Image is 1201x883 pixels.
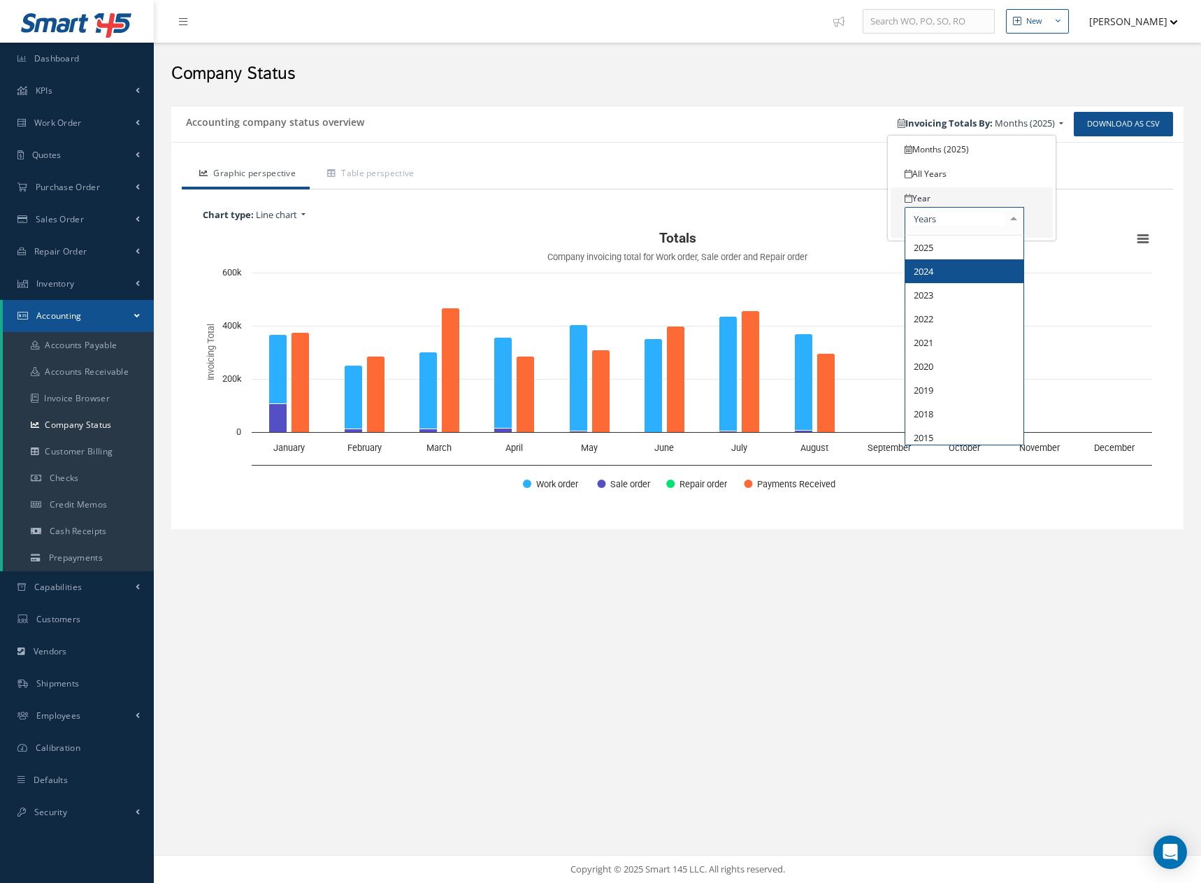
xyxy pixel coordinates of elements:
[269,404,1111,433] g: Sale order, bar series 2 of 4 with 12 bars. X axis, categories.
[494,429,512,433] path: April, 14,491.17. Sale order.
[367,357,385,433] path: February, 286,440.89. Payments Received.
[1094,443,1135,453] text: December
[863,9,995,34] input: Search WO, PO, SO, RO
[1074,112,1173,136] a: Download as CSV
[667,326,685,433] path: June, 398,649.12. Payments Received.
[32,149,62,161] span: Quotes
[731,443,747,453] text: July
[3,385,154,412] a: Invoice Browser
[592,350,610,433] path: May, 310,115.54. Payments Received.
[891,113,1070,134] a: Invoicing Totals By: Months (2025)
[34,806,67,818] span: Security
[645,339,663,433] path: June, 351,191.03. Work order.
[419,429,438,433] path: March, 11,203.05. Sale order.
[36,213,84,225] span: Sales Order
[426,443,452,453] text: March
[654,443,674,453] text: June
[666,478,728,489] button: Show Repair order
[196,205,1159,226] a: Chart type: Line chart
[914,336,933,349] span: 2021
[719,431,738,433] path: July, 4,125. Sale order.
[36,310,82,322] span: Accounting
[196,225,1159,505] svg: Interactive chart
[36,181,100,193] span: Purchase Order
[182,160,310,189] a: Graphic perspective
[1133,229,1153,249] button: View chart menu, Totals
[419,352,438,429] path: March, 289,322.49. Work order.
[34,245,87,257] span: Repair Order
[898,117,993,129] b: Invoicing Totals By:
[914,313,933,325] span: 2022
[203,208,254,221] b: Chart type:
[50,525,107,537] span: Cash Receipts
[36,278,75,289] span: Inventory
[292,333,310,433] path: January, 373,773.05. Payments Received.
[36,710,81,722] span: Employees
[34,774,68,786] span: Defaults
[800,443,828,453] text: August
[269,404,287,433] path: January, 107,433.94. Sale order.
[273,443,305,453] text: January
[914,360,933,373] span: 2020
[795,334,813,431] path: August, 362,702.76. Work order.
[3,491,154,518] a: Credit Memos
[236,426,241,437] text: 0
[1026,15,1042,27] div: New
[523,478,581,489] button: Show Work order
[517,357,535,433] path: April, 285,098.85. Payments Received.
[719,317,738,431] path: July, 431,252.65. Work order.
[222,320,242,331] text: 400k
[3,300,154,332] a: Accounting
[34,52,80,64] span: Dashboard
[182,112,364,129] h5: Accounting company status overview
[891,163,1053,185] a: All Years
[1019,443,1060,453] text: November
[206,324,216,381] text: Invoicing Total
[995,117,1055,129] span: Months (2025)
[914,241,933,254] span: 2025
[1076,8,1178,35] button: [PERSON_NAME]
[1006,9,1069,34] button: New
[891,138,1053,160] a: Months (2025)
[3,545,154,571] a: Prepayments
[597,478,651,489] button: Show Sale order
[949,443,981,453] text: October
[905,189,1039,207] div: Year
[914,431,933,444] span: 2015
[914,289,933,301] span: 2023
[659,230,696,246] text: Totals
[3,465,154,491] a: Checks
[1153,835,1187,869] div: Open Intercom Messenger
[292,308,1133,433] g: Payments Received, bar series 4 of 4 with 12 bars. X axis, categories.
[914,384,933,396] span: 2019
[547,252,808,262] text: Company invoicing total for Work order, Sale order and Repair order
[36,85,52,96] span: KPIs
[570,325,588,431] path: May, 400,630.62. Work order.
[581,443,598,453] text: May
[36,613,81,625] span: Customers
[50,472,79,484] span: Checks
[49,552,103,563] span: Prepayments
[795,431,813,433] path: August, 6,400. Sale order.
[570,431,588,433] path: May, 2,947.71. Sale order.
[3,412,154,438] a: Company Status
[36,677,80,689] span: Shipments
[171,64,1184,85] h2: Company Status
[345,366,363,429] path: February, 239,253.54. Work order.
[34,645,67,657] span: Vendors
[3,332,154,359] a: Accounts Payable
[256,208,297,221] span: Line chart
[744,478,833,489] button: Show Payments Received
[269,317,1111,433] g: Work order, bar series 1 of 4 with 12 bars. X axis, categories.
[742,311,760,433] path: July, 457,455.05. Payments Received.
[34,117,82,129] span: Work Order
[914,408,933,420] span: 2018
[168,863,1187,877] div: Copyright © 2025 Smart 145 LLC. All rights reserved.
[3,438,154,465] a: Customer Billing
[50,498,108,510] span: Credit Memos
[442,308,460,433] path: March, 467,166.17. Payments Received.
[3,359,154,385] a: Accounts Receivable
[310,160,428,189] a: Table perspective
[345,429,363,433] path: February, 11,108.13. Sale order.
[347,443,382,453] text: February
